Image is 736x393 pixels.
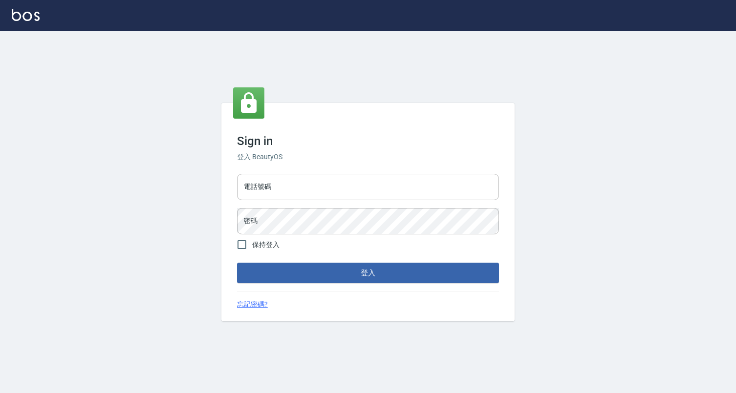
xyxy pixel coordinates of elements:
span: 保持登入 [252,240,280,250]
h6: 登入 BeautyOS [237,152,499,162]
img: Logo [12,9,40,21]
button: 登入 [237,263,499,283]
h3: Sign in [237,134,499,148]
a: 忘記密碼? [237,299,268,310]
